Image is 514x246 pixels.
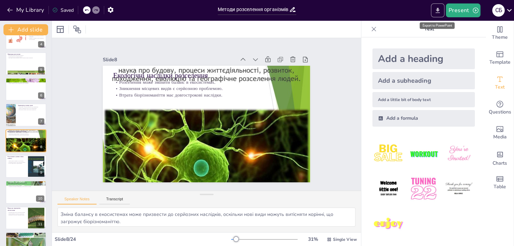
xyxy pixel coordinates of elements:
span: Questions [489,108,511,116]
p: Птахи колонізують нові острови. [8,184,44,186]
img: 4.jpeg [372,173,405,205]
p: Введення нових видів може призвести до інвазій. [8,82,44,83]
span: Theme [492,34,508,41]
div: Add a little bit of body text [372,92,475,107]
button: С Б [492,3,505,17]
p: Важливість контролю інвазивних видів. [8,215,26,216]
span: Media [493,133,507,141]
input: Insert title [218,4,289,15]
p: Фізіологічні зміни також можуть відбутися. [18,109,44,110]
button: Present [446,3,480,17]
p: Розселення може змінити баланс в екосистемах. [113,79,300,85]
div: С Б [492,4,505,17]
div: 8 [6,129,46,152]
p: Вода може бути засобом розселення організмів. [28,35,44,37]
div: Add images, graphics, shapes or video [486,120,514,145]
p: Види, що загрожують екосистемам [8,207,26,211]
div: Add a table [486,170,514,195]
div: Change the overall theme [486,21,514,46]
p: Розселення може змінити баланс в екосистемах. [8,132,44,133]
textarea: Зміна балансу в екосистемах може призвести до серйозних наслідків, оскільки нові види можуть виті... [57,208,355,227]
div: Add a subheading [372,72,475,89]
div: 6 [38,92,44,99]
div: 10 [36,195,44,202]
div: 11 [6,207,46,229]
img: 6.jpeg [443,173,475,205]
span: Position [73,25,81,34]
p: Не всі види можуть адаптуватися. [8,163,26,164]
div: 9 [38,170,44,176]
button: My Library [5,4,47,16]
p: Адаптація є ключовим фактором для виживання. [18,107,44,108]
div: 9 [6,155,46,178]
p: Зникнення місцевих видів є серйозною проблемою. [113,85,300,92]
div: Layout [55,24,66,35]
div: 4 [38,41,44,47]
div: 11 [36,221,44,227]
p: Вплив людини на розселення [8,79,44,81]
p: Насіння рослин переноситься вітром. [8,55,44,56]
p: Екологічні наслідки розселення [113,71,300,80]
div: 5 [38,67,44,73]
button: Transcript [99,197,130,204]
div: 5 [6,52,46,75]
p: Успішне розселення призводить до зростання популяцій. [8,186,44,187]
div: 6 [6,78,46,101]
div: Add a heading [372,48,475,69]
p: Організми шукають нові місця для життя. [8,162,26,163]
p: Інші види також переміщуються в пошуках нових територій. [8,57,44,58]
p: Птахи мігрують на великі відстані. [8,56,44,57]
p: Генетичний аналіз допомагає вивчати адаптацію. [8,235,44,236]
img: 2.jpeg [407,138,440,170]
div: 7 [6,103,46,126]
div: Add text boxes [486,71,514,95]
div: Slide 8 [103,56,235,63]
span: Charts [493,160,507,167]
img: 1.jpeg [372,138,405,170]
div: 10 [6,181,46,203]
span: Single View [333,237,357,242]
div: Slide 8 / 24 [55,236,231,243]
div: Get real-time input from your audience [486,95,514,120]
div: Add ready made slides [486,46,514,71]
p: Дослідження розселення [8,233,44,235]
div: 4 [6,26,46,49]
div: Export to PowerPoint [420,22,454,29]
img: 3.jpeg [443,138,475,170]
p: Зміна клімату впливає на розселення. [8,160,26,162]
div: Add charts and graphs [486,145,514,170]
div: Saved [52,7,74,13]
button: Add slide [3,24,48,35]
p: Використання технологій сприяє дослідженню. [8,237,44,239]
p: Втрата біорізноманіття має довгострокові наслідки. [113,92,300,98]
p: Інвазії змінюють структуру екосистем. [8,213,26,215]
p: Зникнення місцевих видів є серйозною проблемою. [8,133,44,135]
img: 7.jpeg [372,208,405,240]
p: Тварини та людина також впливають на розселення. [28,37,44,40]
p: Людина змінює природні маршрути розселення. [8,80,44,82]
div: 7 [38,118,44,125]
div: 31 % [305,236,321,243]
p: Екологічні наслідки розселення [8,130,44,132]
div: 8 [38,144,44,150]
p: Ведмеді та вовки успішно адаптувалися. [8,183,44,185]
p: Втрата біорізноманіття має довгострокові наслідки. [8,134,44,136]
span: Table [494,183,506,191]
p: Приклади успішного розселення [8,182,44,184]
img: 5.jpeg [407,173,440,205]
div: Add a formula [372,110,475,127]
span: Template [489,58,511,66]
button: Export to PowerPoint [431,3,444,17]
p: Люди створюють нові середовища для організмів. [8,83,44,84]
p: Text [379,21,479,37]
p: Спостереження в природі фіксує зміни. [8,236,44,237]
p: Зміни в поведінці можуть бути необхідними. [18,108,44,109]
p: Інвазивні види можуть витісняти корінні. [8,212,26,213]
button: Speaker Notes [57,197,97,204]
span: Text [495,83,505,91]
p: Розселення в умовах зміни клімату [8,156,26,160]
p: Адаптація до нових умов [18,104,44,107]
p: Приклади розселення [8,53,44,55]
